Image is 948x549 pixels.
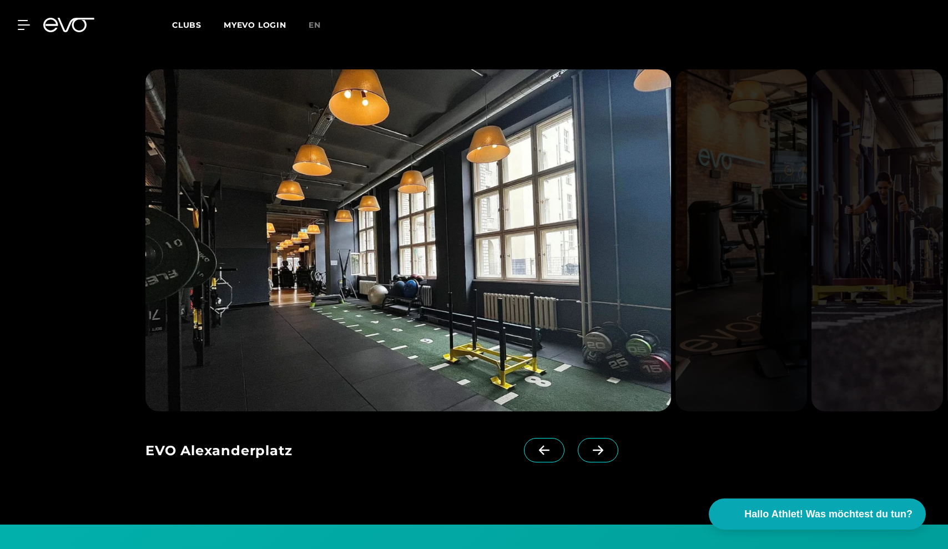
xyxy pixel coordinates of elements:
span: Hallo Athlet! Was möchtest du tun? [744,507,912,522]
img: evofitness [811,69,943,411]
img: evofitness [675,69,807,411]
span: Clubs [172,20,201,30]
a: MYEVO LOGIN [224,20,286,30]
span: en [309,20,321,30]
a: en [309,19,334,32]
button: Hallo Athlet! Was möchtest du tun? [709,498,926,530]
a: Clubs [172,19,224,30]
img: evofitness [145,69,671,411]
